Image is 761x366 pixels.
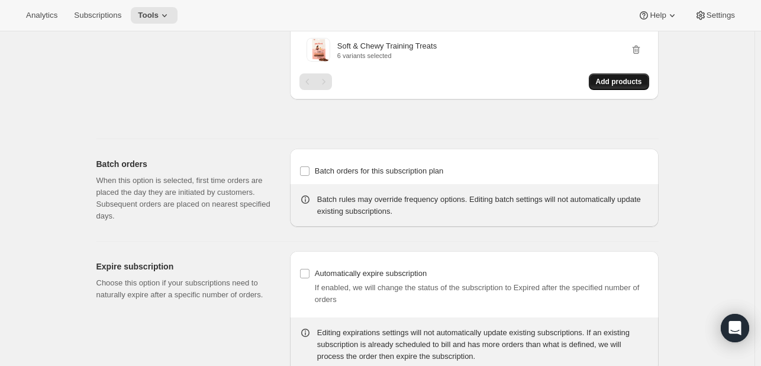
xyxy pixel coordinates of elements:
div: Batch rules may override frequency options. Editing batch settings will not automatically update ... [317,194,649,217]
span: If enabled, we will change the status of the subscription to Expired after the specified number o... [315,283,639,304]
button: Add products [589,73,649,90]
span: Subscriptions [74,11,121,20]
h2: Batch orders [96,158,271,170]
span: Batch orders for this subscription plan [315,166,444,175]
span: Settings [707,11,735,20]
h2: Expire subscription [96,261,271,272]
p: When this option is selected, first time orders are placed the day they are initiated by customer... [96,175,271,222]
p: Choose this option if your subscriptions need to naturally expire after a specific number of orders. [96,277,271,301]
div: Editing expirations settings will not automatically update existing subscriptions. If an existing... [317,327,649,362]
span: Add products [596,77,642,86]
button: Subscriptions [67,7,128,24]
p: Soft & Chewy Training Treats [337,40,437,52]
button: Help [631,7,685,24]
div: Open Intercom Messenger [721,314,749,342]
button: Settings [688,7,742,24]
span: Help [650,11,666,20]
span: Analytics [26,11,57,20]
nav: Pagination [299,73,332,90]
button: Tools [131,7,178,24]
span: Automatically expire subscription [315,269,427,278]
img: Soft & Chewy Training Treats [307,38,330,62]
button: Analytics [19,7,65,24]
p: 6 variants selected [337,52,437,59]
span: Tools [138,11,159,20]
